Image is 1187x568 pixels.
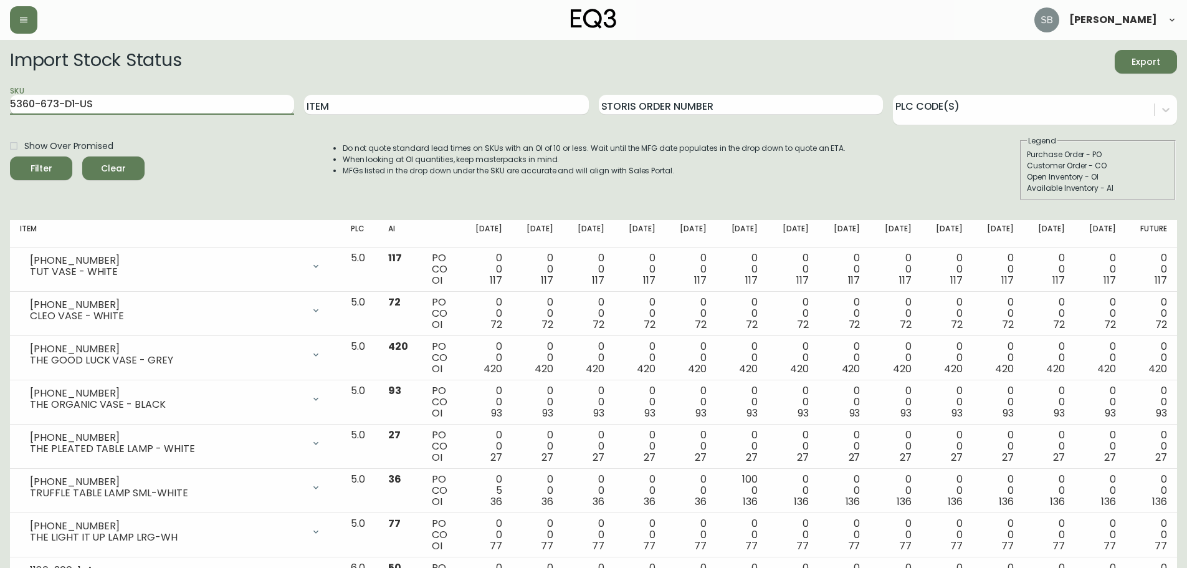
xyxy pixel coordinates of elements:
span: 420 [995,362,1014,376]
div: 0 0 [624,474,655,508]
th: [DATE] [461,220,512,248]
div: [PHONE_NUMBER]THE PLEATED TABLE LAMP - WHITE [20,430,331,457]
span: 72 [644,317,655,332]
div: 0 0 [522,341,553,375]
th: [DATE] [665,220,717,248]
span: 72 [695,317,707,332]
div: 0 0 [829,430,860,463]
div: 0 0 [1136,297,1167,330]
td: 5.0 [341,336,378,380]
div: 0 0 [471,297,502,330]
div: 0 0 [983,297,1014,330]
div: 0 0 [1034,341,1065,375]
span: 36 [490,494,502,509]
div: [PHONE_NUMBER] [30,344,303,355]
div: 0 0 [1085,297,1116,330]
span: 27 [644,450,655,465]
legend: Legend [1027,135,1057,147]
span: 36 [644,494,655,509]
span: 420 [790,362,809,376]
div: 0 0 [778,253,809,286]
div: 0 0 [471,430,502,463]
span: 136 [1050,494,1065,509]
div: 0 0 [931,297,962,330]
div: 0 0 [624,341,655,375]
div: 0 0 [1034,430,1065,463]
div: Available Inventory - AI [1027,183,1169,194]
span: 77 [899,539,912,553]
span: 420 [893,362,912,376]
span: 136 [1152,494,1167,509]
span: 117 [694,273,707,287]
td: 5.0 [341,292,378,336]
span: 420 [688,362,707,376]
span: 77 [388,516,401,531]
th: [DATE] [819,220,870,248]
div: 0 0 [1034,253,1065,286]
span: 77 [694,539,707,553]
span: 117 [1001,273,1014,287]
span: 27 [541,450,553,465]
div: PO CO [432,474,450,508]
div: 0 0 [983,385,1014,419]
div: 0 0 [829,297,860,330]
div: 0 0 [624,253,655,286]
span: 93 [746,406,758,420]
span: 117 [388,251,402,265]
span: 136 [1101,494,1116,509]
div: [PHONE_NUMBER]THE GOOD LUCK VASE - GREY [20,341,331,368]
span: 72 [1104,317,1116,332]
button: Export [1115,50,1177,74]
span: 93 [388,383,401,398]
div: PO CO [432,430,450,463]
div: [PHONE_NUMBER] [30,521,303,532]
div: Open Inventory - OI [1027,171,1169,183]
div: 0 0 [1136,341,1167,375]
th: [DATE] [921,220,972,248]
div: 0 0 [829,385,860,419]
div: Purchase Order - PO [1027,149,1169,160]
span: 72 [900,317,912,332]
th: AI [378,220,422,248]
div: 0 0 [522,474,553,508]
span: 136 [948,494,963,509]
div: 0 0 [624,297,655,330]
div: 100 0 [727,474,758,508]
div: 0 0 [880,518,911,552]
div: 0 0 [829,253,860,286]
div: THE GOOD LUCK VASE - GREY [30,355,303,366]
span: 117 [848,273,860,287]
div: [PHONE_NUMBER] [30,299,303,310]
th: [DATE] [1024,220,1075,248]
div: 0 0 [573,341,604,375]
div: 0 0 [983,341,1014,375]
span: 27 [490,450,502,465]
span: 27 [849,450,860,465]
span: 93 [1105,406,1116,420]
div: 0 0 [880,297,911,330]
div: 0 0 [573,430,604,463]
div: 0 0 [624,385,655,419]
span: 117 [541,273,553,287]
span: 77 [950,539,963,553]
h2: Import Stock Status [10,50,181,74]
span: 93 [1054,406,1065,420]
span: 36 [541,494,553,509]
span: 117 [1104,273,1116,287]
span: 136 [999,494,1014,509]
div: 0 0 [778,385,809,419]
span: 136 [846,494,860,509]
div: 0 0 [471,385,502,419]
div: 0 0 [727,385,758,419]
div: 0 0 [675,518,707,552]
div: TRUFFLE TABLE LAMP SML-WHITE [30,488,303,499]
span: 72 [951,317,963,332]
span: 27 [388,428,401,442]
span: OI [432,273,442,287]
div: 0 0 [829,518,860,552]
div: [PHONE_NUMBER] [30,432,303,443]
span: 93 [542,406,553,420]
span: 420 [1097,362,1116,376]
div: 0 0 [727,430,758,463]
span: 93 [491,406,502,420]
